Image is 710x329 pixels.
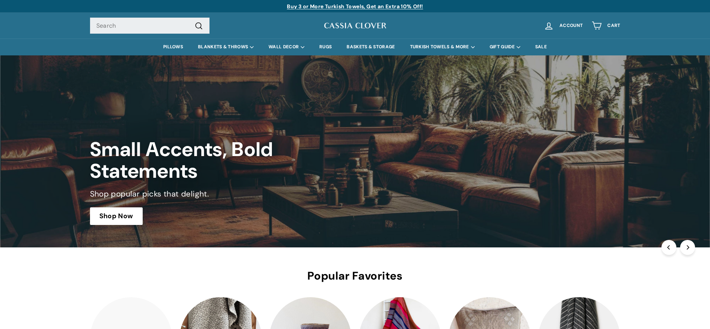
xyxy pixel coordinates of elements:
[528,39,554,55] a: SALE
[312,39,339,55] a: RUGS
[661,240,676,255] button: Previous
[587,15,624,37] a: Cart
[403,39,482,55] summary: TURKISH TOWELS & MORE
[559,23,583,28] span: Account
[261,39,312,55] summary: WALL DECOR
[482,39,528,55] summary: GIFT GUIDE
[90,270,620,282] h2: Popular Favorites
[156,39,190,55] a: PILLOWS
[287,3,423,10] a: Buy 3 or More Turkish Towels, Get an Extra 10% Off!
[90,18,210,34] input: Search
[190,39,261,55] summary: BLANKETS & THROWS
[75,39,635,55] div: Primary
[607,23,620,28] span: Cart
[339,39,402,55] a: BASKETS & STORAGE
[680,240,695,255] button: Next
[539,15,587,37] a: Account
